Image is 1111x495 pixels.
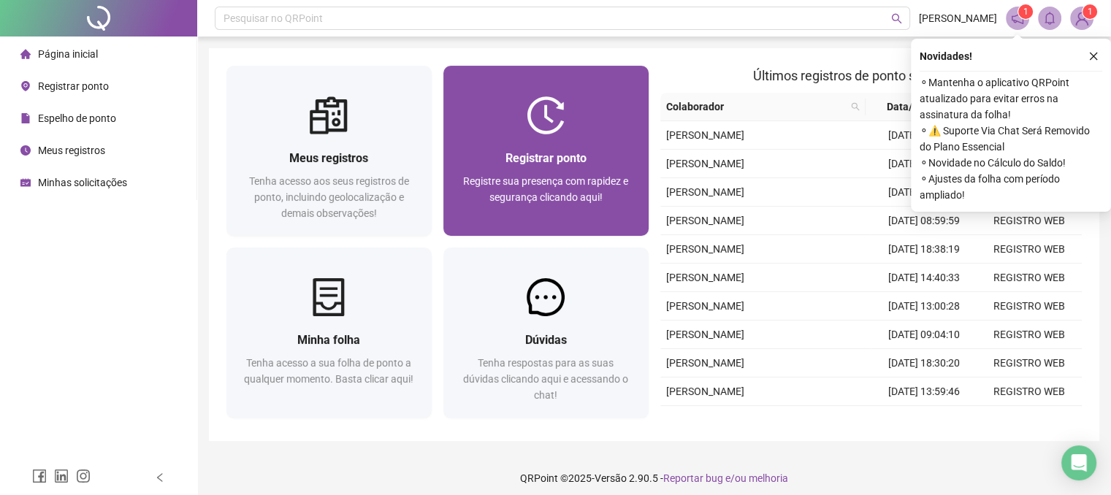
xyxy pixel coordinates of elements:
span: Registre sua presença com rapidez e segurança clicando aqui! [463,175,628,203]
td: [DATE] 14:40:33 [871,264,976,292]
span: Página inicial [38,48,98,60]
span: clock-circle [20,145,31,156]
span: left [155,472,165,483]
span: bell [1043,12,1056,25]
span: schedule [20,177,31,188]
td: REGISTRO WEB [977,406,1082,434]
span: [PERSON_NAME] [919,10,997,26]
span: Data/Hora [871,99,951,115]
span: [PERSON_NAME] [666,357,744,369]
span: Tenha acesso a sua folha de ponto a qualquer momento. Basta clicar aqui! [244,357,413,385]
a: DúvidasTenha respostas para as suas dúvidas clicando aqui e acessando o chat! [443,247,649,418]
a: Registrar pontoRegistre sua presença com rapidez e segurança clicando aqui! [443,66,649,236]
span: close [1088,51,1099,61]
span: home [20,49,31,59]
sup: Atualize o seu contato no menu Meus Dados [1083,4,1097,19]
span: facebook [32,469,47,483]
td: [DATE] 18:30:43 [871,121,976,150]
td: [DATE] 08:59:59 [871,207,976,235]
span: search [848,96,863,118]
span: Últimos registros de ponto sincronizados [753,68,989,83]
td: [DATE] 13:59:46 [871,377,976,406]
td: REGISTRO WEB [977,235,1082,264]
span: 1 [1088,7,1093,17]
span: environment [20,81,31,91]
span: Registrar ponto [505,151,587,165]
td: [DATE] 13:00:48 [871,178,976,207]
span: [PERSON_NAME] [666,272,744,283]
td: REGISTRO WEB [977,264,1082,292]
td: [DATE] 18:30:20 [871,349,976,377]
td: [DATE] 13:00:28 [871,292,976,321]
th: Data/Hora [866,93,969,121]
td: REGISTRO WEB [977,321,1082,349]
span: [PERSON_NAME] [666,385,744,397]
span: file [20,113,31,123]
span: 1 [1023,7,1028,17]
span: [PERSON_NAME] [666,158,744,169]
span: Novidades ! [920,48,972,64]
span: search [891,13,902,24]
span: Minha folha [297,333,360,347]
div: Open Intercom Messenger [1061,445,1096,480]
span: [PERSON_NAME] [666,329,744,340]
sup: 1 [1018,4,1033,19]
span: search [851,102,860,111]
td: [DATE] 14:31:23 [871,150,976,178]
td: [DATE] 18:38:19 [871,235,976,264]
td: [DATE] 12:30:39 [871,406,976,434]
span: Minhas solicitações [38,177,127,188]
a: Meus registrosTenha acesso aos seus registros de ponto, incluindo geolocalização e demais observa... [226,66,432,236]
td: REGISTRO WEB [977,349,1082,377]
span: ⚬ Mantenha o aplicativo QRPoint atualizado para evitar erros na assinatura da folha! [920,74,1102,123]
span: Reportar bug e/ou melhoria [663,472,788,484]
td: [DATE] 09:04:10 [871,321,976,349]
span: Meus registros [289,151,368,165]
span: notification [1011,12,1024,25]
span: instagram [76,469,91,483]
span: ⚬ ⚠️ Suporte Via Chat Será Removido do Plano Essencial [920,123,1102,155]
span: Tenha acesso aos seus registros de ponto, incluindo geolocalização e demais observações! [249,175,409,219]
td: REGISTRO WEB [977,207,1082,235]
span: ⚬ Ajustes da folha com período ampliado! [920,171,1102,203]
span: [PERSON_NAME] [666,243,744,255]
span: Versão [595,472,627,484]
span: [PERSON_NAME] [666,300,744,312]
span: [PERSON_NAME] [666,215,744,226]
a: Minha folhaTenha acesso a sua folha de ponto a qualquer momento. Basta clicar aqui! [226,247,432,418]
span: ⚬ Novidade no Cálculo do Saldo! [920,155,1102,171]
span: linkedin [54,469,69,483]
span: Meus registros [38,145,105,156]
span: Espelho de ponto [38,112,116,124]
span: Tenha respostas para as suas dúvidas clicando aqui e acessando o chat! [463,357,628,401]
span: Colaborador [666,99,845,115]
span: [PERSON_NAME] [666,129,744,141]
td: REGISTRO WEB [977,292,1082,321]
span: Registrar ponto [38,80,109,92]
span: [PERSON_NAME] [666,186,744,198]
td: REGISTRO WEB [977,377,1082,406]
img: 89547 [1071,7,1093,29]
span: Dúvidas [525,333,567,347]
